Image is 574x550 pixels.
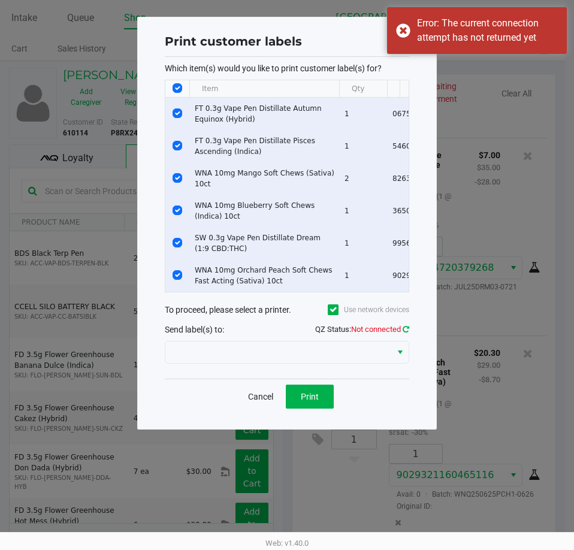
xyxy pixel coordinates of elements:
[165,305,291,315] span: To proceed, please select a printer.
[387,130,495,162] td: 5460620604515553
[240,385,281,409] button: Cancel
[173,141,182,150] input: Select Row
[339,130,387,162] td: 1
[165,325,224,334] span: Send label(s) to:
[173,173,182,183] input: Select Row
[189,195,339,227] td: WNA 10mg Blueberry Soft Chews (Indica) 10ct
[173,206,182,215] input: Select Row
[387,195,495,227] td: 3650520186459672
[351,325,401,334] span: Not connected
[189,130,339,162] td: FT 0.3g Vape Pen Distillate Pisces Ascending (Indica)
[339,227,387,259] td: 1
[339,80,387,98] th: Qty
[387,80,495,98] th: Package
[387,227,495,259] td: 9956644720379268
[339,98,387,130] td: 1
[165,80,409,292] div: Data table
[173,270,182,280] input: Select Row
[339,259,387,292] td: 1
[189,98,339,130] td: FT 0.3g Vape Pen Distillate Autumn Equinox (Hybrid)
[189,162,339,195] td: WNA 10mg Mango Soft Chews (Sativa) 10ct
[189,80,339,98] th: Item
[173,108,182,118] input: Select Row
[173,83,182,93] input: Select All Rows
[189,259,339,292] td: WNA 10mg Orchard Peach Soft Chews Fast Acting (Sativa) 10ct
[391,342,409,363] button: Select
[301,392,319,401] span: Print
[417,16,558,45] div: Error: The current connection attempt has not returned yet
[165,63,409,74] p: Which item(s) would you like to print customer label(s) for?
[315,325,409,334] span: QZ Status:
[339,162,387,195] td: 2
[339,195,387,227] td: 1
[189,227,339,259] td: SW 0.3g Vape Pen Distillate Dream (1:9 CBD:THC)
[387,162,495,195] td: 8263787053712680
[165,32,302,50] h1: Print customer labels
[286,385,334,409] button: Print
[265,539,309,548] span: Web: v1.40.0
[328,304,409,315] label: Use network devices
[387,259,495,292] td: 9029321160465116
[173,238,182,247] input: Select Row
[387,98,495,130] td: 0675116951487199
